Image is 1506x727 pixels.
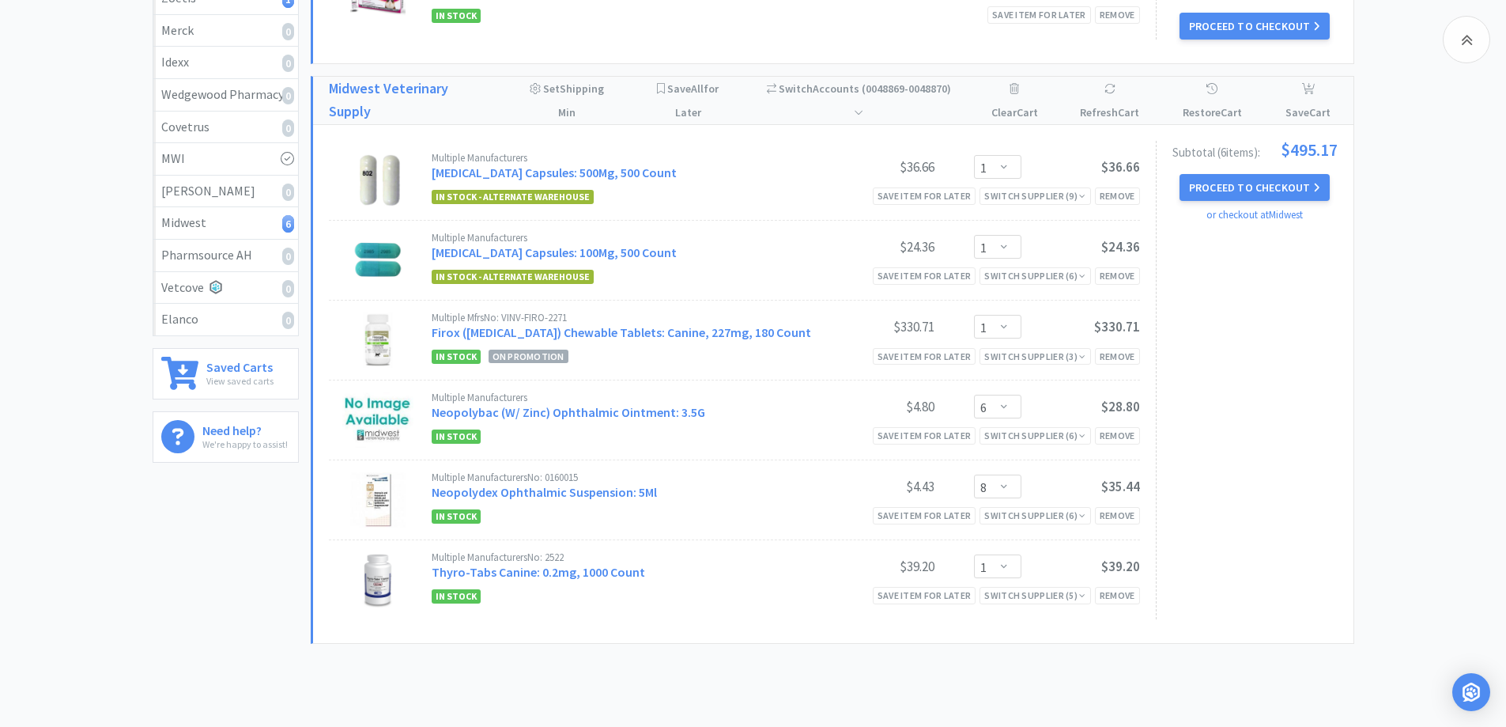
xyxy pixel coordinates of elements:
div: Multiple Manufacturers [432,392,816,403]
div: Clear [986,77,1043,124]
a: Firox ([MEDICAL_DATA]) Chewable Tablets: Canine, 227mg, 180 Count [432,324,811,340]
a: Thyro-Tabs Canine: 0.2mg, 1000 Count [432,564,645,580]
a: Neopolybac (W/ Zinc) Ophthalmic Ointment: 3.5G [432,404,705,420]
img: 536f813669cd48a7a72f8d9cf655c658_121235.jpeg [350,552,406,608]
div: Save item for later [873,507,976,524]
div: Restore [1177,77,1247,124]
div: $4.43 [816,477,934,496]
div: Switch Supplier ( 6 ) [984,508,1085,523]
span: Set [543,81,560,96]
div: Remove [1095,187,1140,204]
span: On Promotion [489,350,568,363]
div: Refresh [1074,77,1145,124]
div: Idexx [161,52,290,73]
a: Wedgewood Pharmacy0 [153,79,298,112]
a: Saved CartsView saved carts [153,348,299,399]
span: Cart [1309,105,1330,119]
a: Midwest Veterinary Supply [329,78,490,123]
img: 3d8eaf1fd3514204a02045538af2795e_617287.jpeg [350,312,406,368]
div: Save item for later [987,6,1091,23]
span: In Stock [432,509,481,524]
div: $36.66 [816,157,934,176]
i: 6 [282,215,294,233]
span: $36.66 [1101,158,1140,176]
h6: Need help? [202,420,288,437]
a: Covetrus0 [153,112,298,144]
a: Neopolydex Ophthalmic Suspension: 5Ml [432,484,657,500]
span: $35.44 [1101,478,1140,495]
div: Midwest [161,213,290,233]
i: 0 [282,119,294,137]
a: [MEDICAL_DATA] Capsules: 100Mg, 500 Count [432,244,677,260]
div: MWI [161,149,290,169]
i: 0 [282,55,294,72]
h6: Saved Carts [206,357,274,373]
a: Vetcove0 [153,272,298,305]
div: Vetcove [161,278,290,298]
div: Pharmsource AH [161,245,290,266]
span: Switch [779,81,813,96]
div: Remove [1095,348,1140,365]
span: In Stock [432,350,481,364]
div: Remove [1095,587,1140,604]
img: ec164929f4a341fca2ce84aa3f9487d4_120103.jpg [350,233,406,288]
div: Subtotal ( 6 item s ): [1172,141,1338,158]
div: Wedgewood Pharmacy [161,85,290,105]
span: Cart [1118,105,1139,119]
div: Remove [1095,6,1140,23]
div: Accounts [764,77,954,124]
button: Proceed to Checkout [1180,174,1330,201]
a: or checkout at Midwest [1206,208,1303,222]
div: $39.20 [816,557,934,576]
div: Save [1279,77,1338,124]
div: [PERSON_NAME] [161,181,290,202]
a: [MEDICAL_DATA] Capsules: 500Mg, 500 Count [432,165,677,180]
div: Switch Supplier ( 3 ) [984,349,1085,364]
div: Open Intercom Messenger [1452,673,1490,711]
span: Save for Later [667,81,719,119]
div: Remove [1095,507,1140,524]
span: In Stock - Alternate Warehouse [432,270,594,284]
button: Proceed to Checkout [1180,13,1330,40]
i: 0 [282,312,294,329]
img: c36899c39de9476f8b176da9939df571_125472.jpeg [342,392,413,448]
span: All [691,81,704,96]
div: Switch Supplier ( 9 ) [984,188,1085,203]
div: Save item for later [873,348,976,365]
a: Midwest6 [153,207,298,240]
div: $4.80 [816,397,934,416]
div: Shipping Min [521,77,613,124]
span: $28.80 [1101,398,1140,415]
div: Switch Supplier ( 6 ) [984,268,1085,283]
div: Save item for later [873,427,976,444]
div: Multiple Manufacturers [432,233,816,243]
img: 639f9dafab0c4b41a3d5313d17878adc_120079.jpeg [350,153,406,208]
div: Remove [1095,267,1140,284]
div: Remove [1095,427,1140,444]
i: 0 [282,87,294,104]
a: Elanco0 [153,304,298,335]
span: ( 0048869-0048870 ) [854,81,951,119]
i: 0 [282,23,294,40]
div: Save item for later [873,267,976,284]
span: $495.17 [1281,141,1338,158]
div: Save item for later [873,587,976,604]
div: Multiple Mfrs No: VINV-FIRO-2271 [432,312,816,323]
div: Multiple Manufacturers No: 0160015 [432,472,816,483]
span: In Stock [432,589,481,604]
div: Switch Supplier ( 5 ) [984,588,1085,603]
a: Pharmsource AH0 [153,240,298,272]
div: $24.36 [816,237,934,256]
i: 0 [282,248,294,265]
div: Merck [161,21,290,41]
i: 0 [282,280,294,297]
div: Multiple Manufacturers No: 2522 [432,552,816,562]
span: Cart [1221,105,1242,119]
span: $39.20 [1101,558,1140,575]
div: Save item for later [873,187,976,204]
a: Merck0 [153,15,298,47]
span: In Stock [432,9,481,23]
i: 0 [282,184,294,201]
span: Cart [1017,105,1038,119]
